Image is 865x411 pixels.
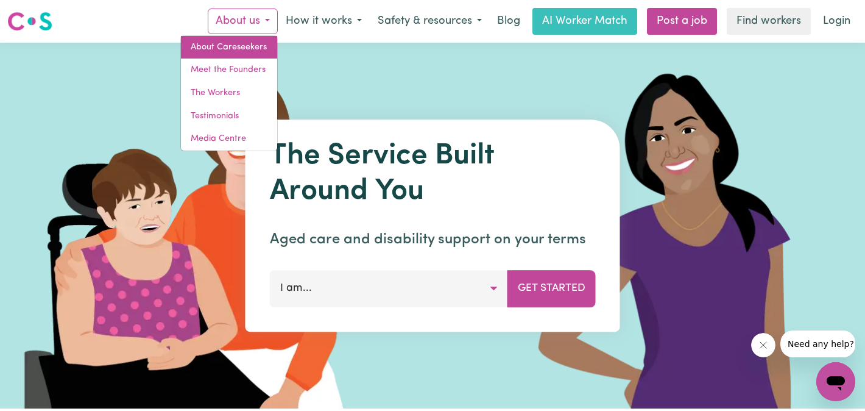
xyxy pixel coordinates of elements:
[7,7,52,35] a: Careseekers logo
[208,9,278,34] button: About us
[647,8,717,35] a: Post a job
[181,36,277,59] a: About Careseekers
[181,127,277,151] a: Media Centre
[278,9,370,34] button: How it works
[181,59,277,82] a: Meet the Founders
[181,105,277,128] a: Testimonials
[180,35,278,151] div: About us
[270,229,596,251] p: Aged care and disability support on your terms
[181,82,277,105] a: The Workers
[490,8,528,35] a: Blog
[816,362,855,401] iframe: Button to launch messaging window
[751,333,775,357] iframe: Close message
[7,10,52,32] img: Careseekers logo
[270,270,508,307] button: I am...
[780,331,855,357] iframe: Message from company
[816,8,858,35] a: Login
[532,8,637,35] a: AI Worker Match
[270,139,596,209] h1: The Service Built Around You
[507,270,596,307] button: Get Started
[727,8,811,35] a: Find workers
[370,9,490,34] button: Safety & resources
